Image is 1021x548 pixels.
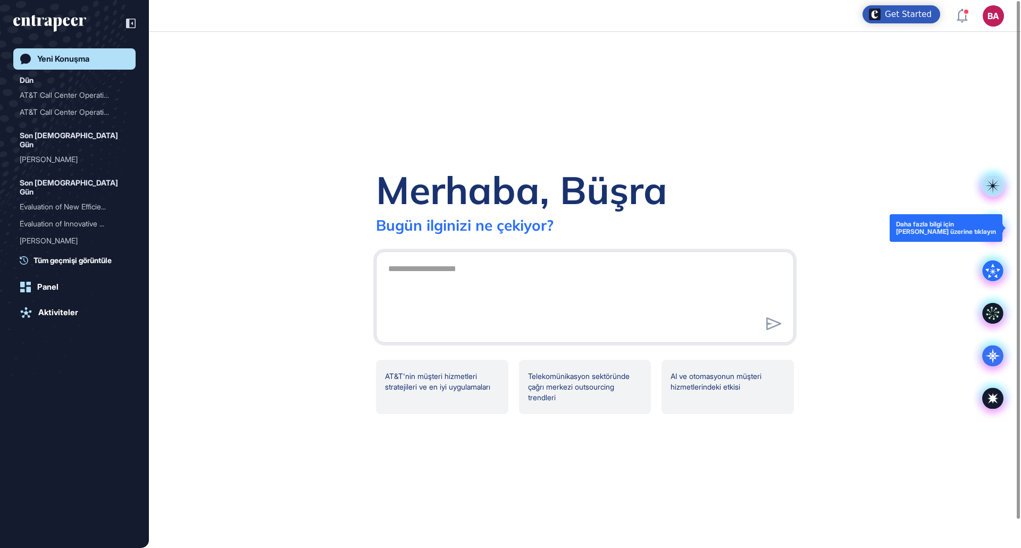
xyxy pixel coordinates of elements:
img: launcher-image-alternative-text [869,9,881,20]
div: Nash [20,232,129,249]
div: AT&T Call Center Operations Outsourcing and Customer Service Strategy [20,104,129,121]
a: Panel [13,276,136,298]
a: Tüm geçmişi görüntüle [20,255,136,266]
div: AI ve otomasyonun müşteri hizmetlerindeki etkisi [662,360,794,414]
div: Dün [20,74,34,87]
span: Tüm geçmişi görüntüle [34,255,112,266]
div: Telekomünikasyon sektöründe çağrı merkezi outsourcing trendleri [519,360,651,414]
div: AT&T Call Center Operatio... [20,87,121,104]
div: AT&T Call Center Operations and Outsourcing Partners Customer Service Strategy [20,87,129,104]
div: entrapeer-logo [13,15,86,32]
div: AT&T Call Center Operatio... [20,104,121,121]
div: Merhaba, Büşra [376,166,667,214]
div: Aktiviteler [38,308,78,317]
div: Bugün ilginizi ne çekiyor? [376,216,554,234]
a: Yeni Konuşma [13,48,136,70]
div: Yeni Konuşma [37,54,89,64]
div: Evaluation of Innovative ... [20,215,121,232]
div: Get Started [885,9,932,20]
a: Aktiviteler [13,302,136,323]
div: Son [DEMOGRAPHIC_DATA] Gün [20,129,129,151]
button: BA [983,5,1004,27]
div: Son [DEMOGRAPHIC_DATA] Gün [20,176,129,198]
div: [PERSON_NAME] [20,232,121,249]
div: Panel [37,282,58,292]
div: AT&T'nin müşteri hizmetleri stratejileri ve en iyi uygulamaları [376,360,508,414]
div: [PERSON_NAME] [20,151,121,168]
div: Evaluation of Innovative Business Outsourcing Models Used by Corporates in the Last Twelve Months [20,215,129,232]
div: Open Get Started checklist [863,5,940,23]
div: Evaluation of New Efficie... [20,198,121,215]
div: Daha fazla bilgi için [PERSON_NAME] üzerine tıklayın [896,221,996,235]
div: Reese [20,151,129,168]
div: Evaluation of New Efficiency and Digitalization Best Practices in the Contact Center Sector Over ... [20,198,129,215]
